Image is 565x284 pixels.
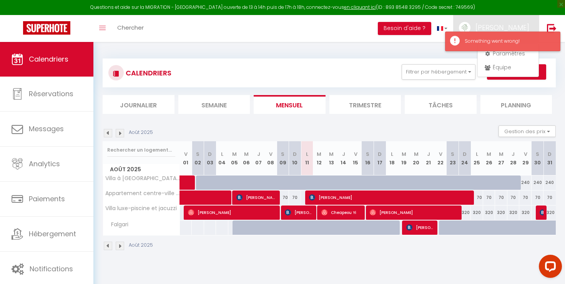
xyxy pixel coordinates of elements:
[543,175,556,190] div: 240
[483,141,495,175] th: 26
[104,205,177,211] span: Villa luxe-piscine et jacuzzi
[453,15,539,42] a: ... [PERSON_NAME]
[208,150,212,158] abbr: D
[329,95,401,114] li: Trimestre
[463,150,467,158] abbr: D
[204,141,216,175] th: 03
[532,190,544,205] div: 70
[354,150,357,158] abbr: V
[483,205,495,220] div: 320
[422,141,435,175] th: 21
[277,190,289,205] div: 70
[180,141,192,175] th: 01
[366,150,369,158] abbr: S
[277,141,289,175] th: 09
[244,150,249,158] abbr: M
[253,141,265,175] th: 07
[471,190,483,205] div: 70
[499,150,504,158] abbr: M
[402,150,406,158] abbr: M
[495,190,507,205] div: 70
[23,21,70,35] img: Super Booking
[313,141,326,175] th: 12
[29,124,64,134] span: Messages
[519,190,532,205] div: 70
[254,95,326,114] li: Mensuel
[374,141,386,175] th: 17
[188,205,278,220] span: [PERSON_NAME]
[543,141,556,175] th: 31
[543,205,556,220] div: 320
[532,175,544,190] div: 240
[487,150,491,158] abbr: M
[536,150,539,158] abbr: S
[439,150,442,158] abbr: V
[103,95,174,114] li: Journalier
[192,141,204,175] th: 02
[378,22,431,35] button: Besoin d'aide ?
[507,190,520,205] div: 70
[129,242,153,249] p: Août 2025
[540,205,544,220] span: [PERSON_NAME]
[519,141,532,175] th: 29
[29,89,73,99] span: Réservations
[465,38,552,45] div: Something went wrong!
[107,143,175,157] input: Rechercher un logement...
[512,150,515,158] abbr: J
[370,205,460,220] span: [PERSON_NAME]
[281,150,284,158] abbr: S
[104,175,181,181] span: Villa à [GEOGRAPHIC_DATA] - Gorge de l'Ardèche
[480,61,537,74] a: Équipe
[533,252,565,284] iframe: LiveChat chat widget
[483,190,495,205] div: 70
[293,150,297,158] abbr: D
[124,64,171,82] h3: CALENDRIERS
[471,141,483,175] th: 25
[325,141,337,175] th: 13
[236,190,278,205] span: [PERSON_NAME]
[269,150,273,158] abbr: V
[402,64,475,80] button: Filtrer par hébergement
[184,150,188,158] abbr: V
[459,141,471,175] th: 24
[30,264,73,274] span: Notifications
[129,129,153,136] p: Août 2025
[228,141,241,175] th: 05
[216,141,228,175] th: 04
[301,141,313,175] th: 11
[543,190,556,205] div: 70
[306,150,308,158] abbr: L
[499,125,556,137] button: Gestion des prix
[547,23,557,33] img: logout
[221,150,223,158] abbr: L
[406,220,435,235] span: [PERSON_NAME]
[391,150,393,158] abbr: L
[447,141,459,175] th: 23
[495,141,507,175] th: 27
[329,150,334,158] abbr: M
[362,141,374,175] th: 16
[480,95,552,114] li: Planning
[232,150,237,158] abbr: M
[532,141,544,175] th: 30
[378,150,382,158] abbr: D
[344,4,376,10] a: en cliquant ici
[309,190,473,205] span: [PERSON_NAME]
[317,150,321,158] abbr: M
[111,15,150,42] a: Chercher
[459,22,470,33] img: ...
[321,205,362,220] span: Cheapeou Yi
[427,150,430,158] abbr: J
[29,159,60,169] span: Analytics
[524,150,527,158] abbr: V
[349,141,362,175] th: 15
[480,47,537,60] a: Paramètres
[285,205,314,220] span: [PERSON_NAME]
[398,141,410,175] th: 19
[459,205,471,220] div: 320
[548,150,552,158] abbr: D
[29,54,68,64] span: Calendriers
[29,229,76,239] span: Hébergement
[337,141,350,175] th: 14
[104,221,133,229] span: Falgari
